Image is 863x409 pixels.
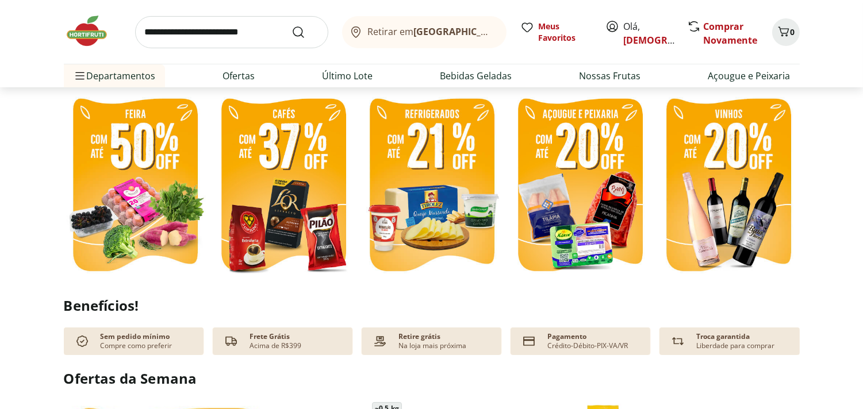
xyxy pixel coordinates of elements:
[539,21,592,44] span: Meus Favoritos
[360,91,503,281] img: refrigerados
[520,21,592,44] a: Meus Favoritos
[669,332,687,350] img: Devolução
[696,341,774,350] p: Liberdade para comprar
[440,69,512,83] a: Bebidas Geladas
[367,26,494,37] span: Retirar em
[772,18,800,46] button: Carrinho
[509,91,651,281] img: resfriados
[547,332,586,341] p: Pagamento
[64,369,800,388] h2: Ofertas da Semana
[250,341,301,350] p: Acima de R$399
[73,62,87,90] button: Menu
[398,332,440,341] p: Retire grátis
[624,34,727,47] a: [DEMOGRAPHIC_DATA]
[64,14,121,48] img: Hortifruti
[704,20,758,47] a: Comprar Novamente
[222,332,240,350] img: truck
[250,332,290,341] p: Frete Grátis
[73,332,91,350] img: check
[371,332,389,350] img: payment
[708,69,791,83] a: Açougue e Peixaria
[520,332,538,350] img: card
[580,69,641,83] a: Nossas Frutas
[64,298,800,314] h2: Benefícios!
[413,25,607,38] b: [GEOGRAPHIC_DATA]/[GEOGRAPHIC_DATA]
[212,91,355,281] img: café
[398,341,466,350] p: Na loja mais próxima
[323,69,373,83] a: Último Lote
[547,341,628,350] p: Crédito-Débito-PIX-VA/VR
[696,332,750,341] p: Troca garantida
[64,91,206,281] img: feira
[101,332,170,341] p: Sem pedido mínimo
[791,26,795,37] span: 0
[624,20,675,47] span: Olá,
[291,25,319,39] button: Submit Search
[73,62,156,90] span: Departamentos
[135,16,328,48] input: search
[342,16,507,48] button: Retirar em[GEOGRAPHIC_DATA]/[GEOGRAPHIC_DATA]
[657,91,800,281] img: vinhos
[223,69,255,83] a: Ofertas
[101,341,172,350] p: Compre como preferir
